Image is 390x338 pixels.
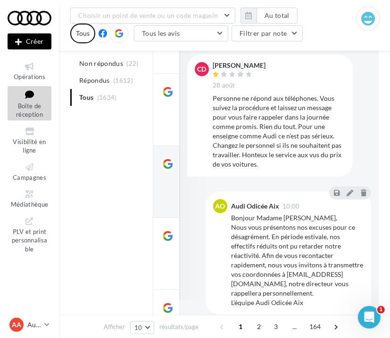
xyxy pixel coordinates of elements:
button: Créer [8,33,51,49]
p: Audi AIX EN [GEOGRAPHIC_DATA] [27,320,41,330]
span: 164 [306,319,325,334]
a: Boîte de réception [8,86,51,121]
div: [PERSON_NAME] [213,62,266,69]
div: Bonjour Madame [PERSON_NAME], Nous vous présentons nos excuses pour ce désagrément. En période es... [231,213,364,307]
iframe: Intercom live chat [358,306,381,329]
span: 28 août [213,81,235,90]
a: Médiathèque [8,187,51,210]
a: Campagnes [8,160,51,183]
span: Opérations [14,73,45,80]
span: 2 [252,319,267,334]
span: Boîte de réception [16,102,43,119]
span: Non répondus [79,59,123,68]
span: 1 [377,306,385,314]
span: (22) [127,60,139,67]
div: Nouvelle campagne [8,33,51,49]
span: ... [287,319,302,334]
span: Campagnes [13,174,46,181]
button: Au total [257,8,298,24]
a: PLV et print personnalisable [8,214,51,255]
span: PLV et print personnalisable [12,226,48,253]
span: CD [198,64,207,74]
span: Tous les avis [142,29,180,37]
span: résultats/page [159,322,199,331]
span: Choisir un point de vente ou un code magasin [78,11,218,19]
div: Audi Odicée Aix [231,203,279,209]
button: Filtrer par note [232,25,303,41]
span: 10:00 [282,203,300,209]
a: Opérations [8,59,51,82]
span: Visibilité en ligne [13,138,46,154]
a: AA Audi AIX EN [GEOGRAPHIC_DATA] [8,316,51,334]
span: 3 [269,319,284,334]
div: Personne ne répond aux téléphones. Vous suivez la procédure et laissez un message pour vous faire... [213,94,345,169]
span: Afficher [104,322,125,331]
button: Tous les avis [134,25,228,41]
button: Au total [241,8,298,24]
a: Visibilité en ligne [8,124,51,156]
span: Répondus [79,76,110,85]
span: (1612) [113,77,133,84]
span: Médiathèque [11,201,49,208]
div: Tous [70,24,95,43]
span: 10 [134,324,142,331]
button: 10 [130,321,154,334]
span: 1 [233,319,249,334]
button: Choisir un point de vente ou un code magasin [70,8,235,24]
span: AA [12,320,21,330]
span: AO [216,201,225,211]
